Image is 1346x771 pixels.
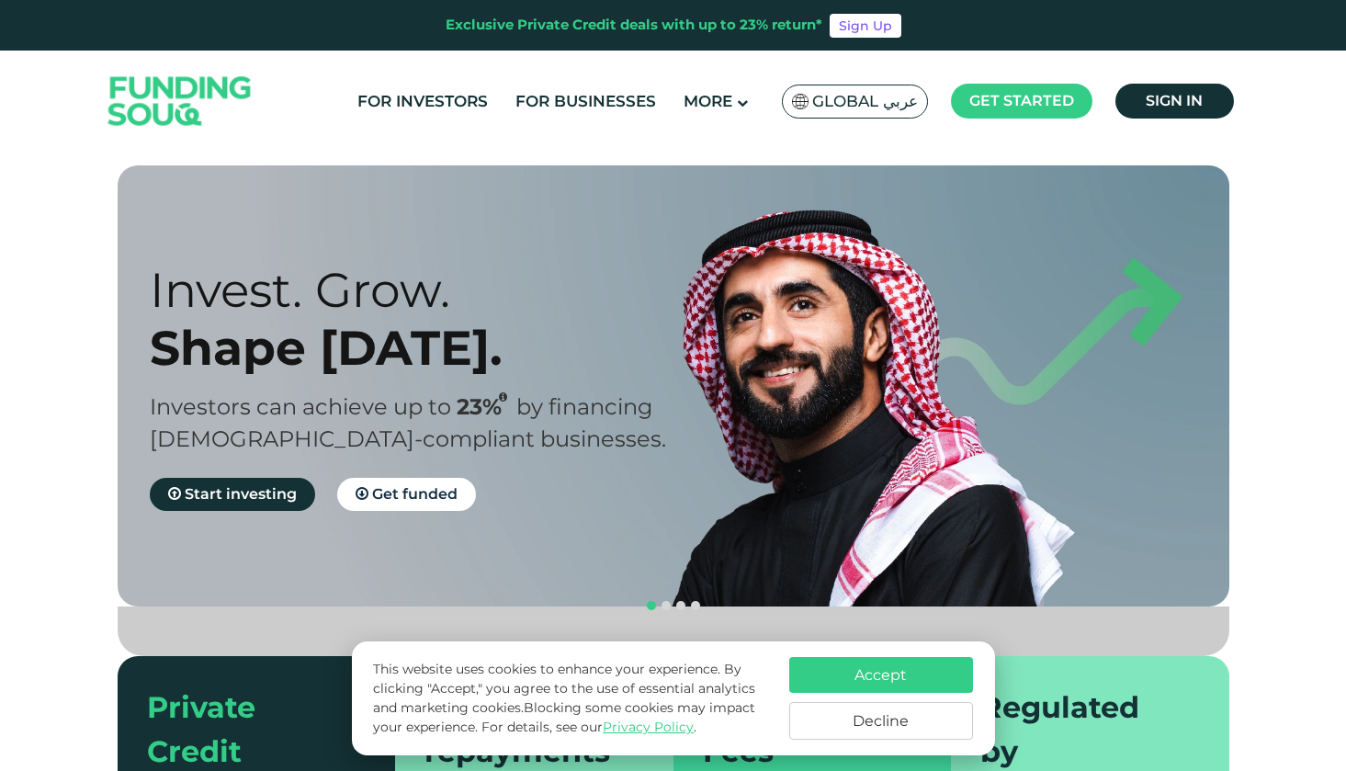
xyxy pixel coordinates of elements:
p: This website uses cookies to enhance your experience. By clicking "Accept," you agree to the use ... [373,660,770,737]
button: navigation [688,598,703,613]
img: Logo [90,55,270,148]
div: Exclusive Private Credit deals with up to 23% return* [446,15,822,36]
div: Invest. Grow. [150,261,706,319]
a: For Businesses [511,86,661,117]
a: Sign Up [830,14,901,38]
img: SA Flag [792,94,809,109]
button: navigation [644,598,659,613]
span: For details, see our . [481,719,696,735]
span: More [684,92,732,110]
span: Start investing [185,485,297,503]
button: Decline [789,702,973,740]
a: Privacy Policy [603,719,694,735]
div: Shape [DATE]. [150,319,706,377]
span: Get funded [372,485,458,503]
span: Global عربي [812,91,918,112]
button: navigation [673,598,688,613]
i: 23% IRR (expected) ~ 15% Net yield (expected) [499,392,507,403]
a: Get funded [337,478,476,511]
span: Investors can achieve up to [150,393,451,420]
a: Start investing [150,478,315,511]
span: Blocking some cookies may impact your experience. [373,699,755,735]
button: navigation [659,598,673,613]
a: For Investors [353,86,492,117]
span: 23% [457,393,516,420]
a: Sign in [1115,84,1234,119]
span: Sign in [1146,92,1203,109]
span: Get started [969,92,1074,109]
button: Accept [789,657,973,693]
